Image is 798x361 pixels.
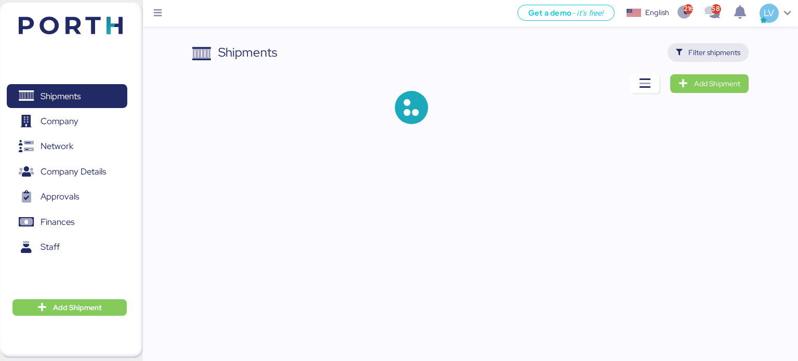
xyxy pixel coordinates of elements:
[12,299,127,316] button: Add Shipment
[41,139,73,154] span: Network
[41,239,60,255] span: Staff
[7,160,127,184] a: Company Details
[41,89,81,104] span: Shipments
[7,235,127,259] a: Staff
[41,164,106,179] span: Company Details
[7,110,127,133] a: Company
[218,43,277,62] div: Shipments
[7,185,127,209] a: Approvals
[41,215,74,230] span: Finances
[41,114,78,129] span: Company
[41,189,79,204] span: Approvals
[7,135,127,158] a: Network
[149,5,167,22] button: Menu
[764,6,774,20] span: LV
[7,210,127,234] a: Finances
[670,74,749,93] a: Add Shipment
[688,46,740,59] span: Filter shipments
[645,7,669,18] div: English
[694,77,740,90] span: Add Shipment
[53,301,102,314] span: Add Shipment
[668,43,749,62] button: Filter shipments
[7,84,127,108] a: Shipments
